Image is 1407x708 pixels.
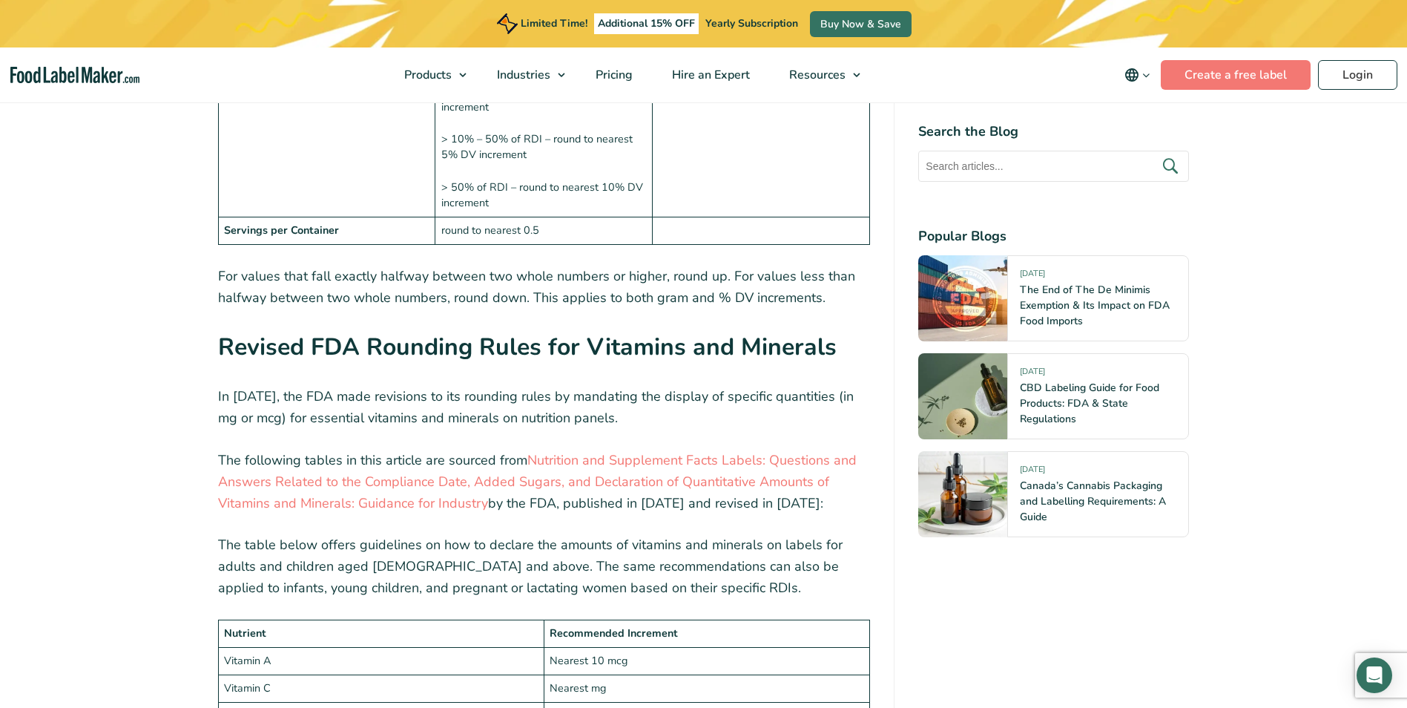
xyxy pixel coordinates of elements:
h4: Search the Blog [918,122,1189,142]
a: Canada’s Cannabis Packaging and Labelling Requirements: A Guide [1020,479,1166,524]
a: Buy Now & Save [810,11,912,37]
td: < 2% of RDI may be rounded in various ways (Refer to the FDA Food Labeling Guide for a more detai... [435,13,653,217]
span: [DATE] [1020,366,1045,383]
a: Hire an Expert [653,47,766,102]
a: Industries [478,47,573,102]
span: Yearly Subscription [705,16,798,30]
strong: Servings per Container [224,223,339,237]
span: Additional 15% OFF [594,13,699,34]
td: round to nearest 0.5 [435,217,653,245]
span: Limited Time! [521,16,587,30]
td: Vitamin C [218,675,544,702]
h4: Popular Blogs [918,226,1189,246]
a: Login [1318,60,1397,90]
a: Products [385,47,474,102]
strong: Nutrient [224,626,266,640]
p: The table below offers guidelines on how to declare the amounts of vitamins and minerals on label... [218,534,871,598]
td: Nearest 10 mcg [544,647,869,675]
a: Resources [770,47,868,102]
td: < 2% RDI [653,13,870,217]
span: Industries [492,67,552,83]
span: Hire an Expert [668,67,751,83]
td: Nearest mg [544,675,869,702]
span: Pricing [591,67,634,83]
span: [DATE] [1020,268,1045,285]
strong: Recommended Increment [550,626,678,640]
span: Resources [785,67,847,83]
strong: Revised FDA Rounding Rules for Vitamins and Minerals [218,331,837,363]
p: For values that fall exactly halfway between two whole numbers or higher, round up. For values le... [218,266,871,309]
p: The following tables in this article are sourced from by the FDA, published in [DATE] and revised... [218,450,871,514]
input: Search articles... [918,151,1189,182]
span: Products [400,67,453,83]
a: The End of The De Minimis Exemption & Its Impact on FDA Food Imports [1020,283,1170,328]
td: Vitamin A [218,647,544,675]
span: [DATE] [1020,464,1045,481]
a: Pricing [576,47,649,102]
a: Create a free label [1161,60,1311,90]
div: Open Intercom Messenger [1357,658,1392,693]
p: In [DATE], the FDA made revisions to its rounding rules by mandating the display of specific quan... [218,386,871,429]
a: Nutrition and Supplement Facts Labels: Questions and Answers Related to the Compliance Date, Adde... [218,451,857,512]
a: CBD Labeling Guide for Food Products: FDA & State Regulations [1020,381,1159,426]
